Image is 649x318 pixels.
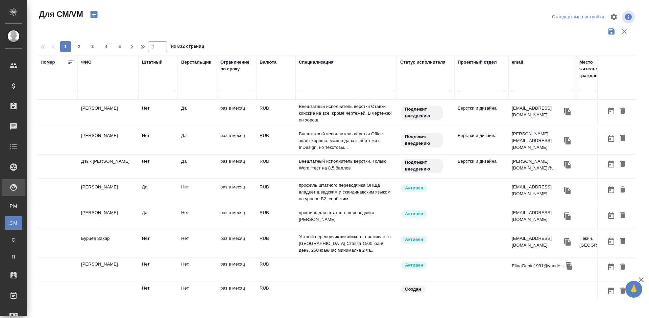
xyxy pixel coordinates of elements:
[5,216,22,230] a: CM
[171,42,204,52] span: из 832 страниц
[81,59,92,66] div: ФИО
[8,236,19,243] span: С
[605,158,617,171] button: Открыть календарь загрузки
[139,155,178,178] td: Нет
[78,206,139,230] td: [PERSON_NAME]
[400,209,451,219] div: Рядовой исполнитель: назначай с учетом рейтинга
[562,237,573,247] button: Скопировать
[78,155,139,178] td: Дзык [PERSON_NAME]
[5,199,22,213] a: PM
[299,158,393,172] p: Внештатный исполнитель вёрстки. Только Word, тест на 8,5 баллов
[605,261,617,273] button: Открыть календарь загрузки
[8,253,19,260] span: П
[139,129,178,153] td: Нет
[217,180,256,204] td: раз в месяц
[217,129,256,153] td: раз в месяц
[41,59,55,66] div: Номер
[400,59,446,66] div: Статус исполнителя
[139,101,178,125] td: Нет
[260,59,277,66] div: Валюта
[299,131,393,151] p: Внештатный исполнитель вёрстки Office знает хорошо, можно давать чертежи в InDesign, но текстовы...
[625,281,642,298] button: 🙏
[605,235,617,248] button: Открыть календарь загрузки
[562,136,573,146] button: Скопировать
[256,129,295,153] td: RUB
[576,232,637,255] td: Пекин, [GEOGRAPHIC_DATA]
[5,250,22,264] a: П
[405,159,439,173] p: Подлежит внедрению
[617,209,628,222] button: Удалить
[256,257,295,281] td: RUB
[217,206,256,230] td: раз в месяц
[299,182,393,202] p: профиль штатного переводчика ОПШД владеет шведским и скандинавским языком на уровне В2, сербским...
[139,257,178,281] td: Нет
[8,220,19,226] span: CM
[78,232,139,255] td: Бурцев Захар
[139,232,178,255] td: Нет
[5,233,22,247] a: С
[178,206,217,230] td: Нет
[562,107,573,117] button: Скопировать
[405,262,423,269] p: Активен
[617,184,628,196] button: Удалить
[564,261,574,271] button: Скопировать
[178,101,217,125] td: Да
[256,232,295,255] td: RUB
[454,129,508,153] td: Верстки и дизайна
[101,41,112,52] button: 4
[622,10,636,23] span: Посмотреть информацию
[605,209,617,222] button: Открыть календарь загрузки
[405,133,439,147] p: Подлежит внедрению
[217,257,256,281] td: раз в месяц
[512,131,562,151] p: [PERSON_NAME][EMAIL_ADDRESS][DOMAIN_NAME]
[617,261,628,273] button: Удалить
[178,129,217,153] td: Да
[217,232,256,255] td: раз в месяц
[605,285,617,297] button: Открыть календарь загрузки
[606,9,622,25] span: Настроить таблицу
[617,105,628,117] button: Удалить
[617,285,628,297] button: Удалить
[178,257,217,281] td: Нет
[400,158,451,174] div: Свежая кровь: на первые 3 заказа по тематике ставь редактора и фиксируй оценки
[550,12,606,22] div: split button
[299,103,393,123] p: Внештатный исполнитель вёрстки Ставки конские на всё, кроме чертежей. В чертежах он хорош.
[114,41,125,52] button: 5
[512,209,562,223] p: [EMAIL_ADDRESS][DOMAIN_NAME]
[217,281,256,305] td: раз в месяц
[617,158,628,171] button: Удалить
[178,155,217,178] td: Да
[101,43,112,50] span: 4
[512,263,564,269] p: ElinaGenie1991@yande...
[217,101,256,125] td: раз в месяц
[8,203,19,209] span: PM
[628,282,640,296] span: 🙏
[256,281,295,305] td: RUB
[458,59,497,66] div: Проектный отдел
[405,210,423,217] p: Активен
[454,101,508,125] td: Верстки и дизайна
[400,261,451,270] div: Рядовой исполнитель: назначай с учетом рейтинга
[142,59,163,66] div: Штатный
[605,184,617,196] button: Открыть календарь загрузки
[74,43,85,50] span: 2
[562,211,573,221] button: Скопировать
[139,206,178,230] td: Да
[605,25,618,38] button: Сохранить фильтры
[78,180,139,204] td: [PERSON_NAME]
[405,286,421,293] p: Создан
[114,43,125,50] span: 5
[405,236,423,243] p: Активен
[400,105,451,121] div: Свежая кровь: на первые 3 заказа по тематике ставь редактора и фиксируй оценки
[78,257,139,281] td: [PERSON_NAME]
[562,185,573,196] button: Скопировать
[579,59,633,79] div: Место жительства(Город), гражданство
[78,101,139,125] td: [PERSON_NAME]
[181,59,211,66] div: Верстальщик
[86,9,102,20] button: Создать
[400,184,451,193] div: Рядовой исполнитель: назначай с учетом рейтинга
[512,184,562,197] p: [EMAIL_ADDRESS][DOMAIN_NAME]
[400,235,451,244] div: Рядовой исполнитель: назначай с учетом рейтинга
[617,132,628,145] button: Удалить
[400,132,451,148] div: Свежая кровь: на первые 3 заказа по тематике ставь редактора и фиксируй оценки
